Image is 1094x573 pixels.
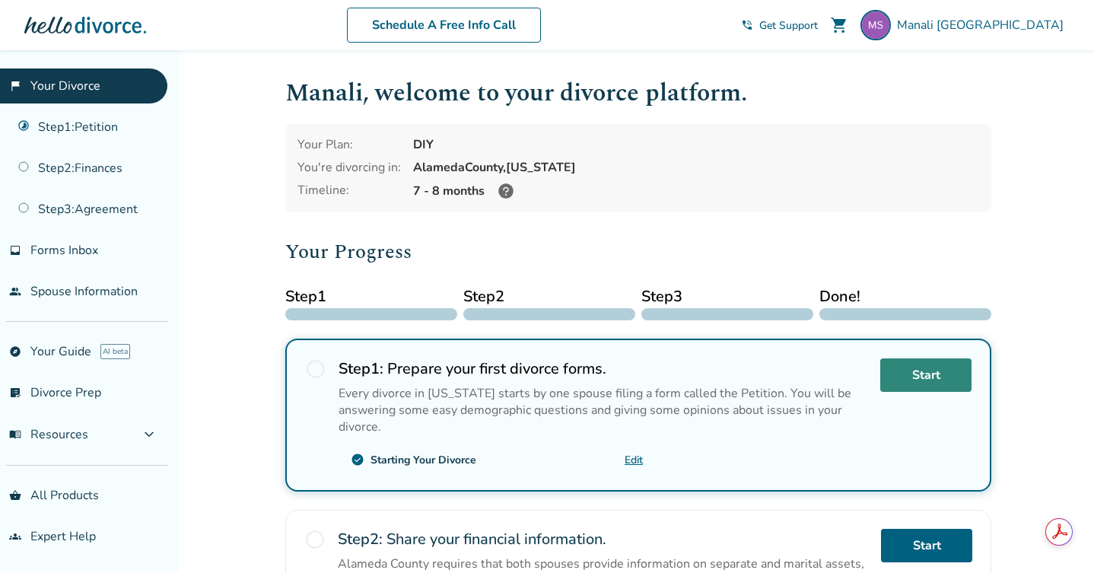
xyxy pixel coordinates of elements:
[9,426,88,443] span: Resources
[413,159,979,176] div: Alameda County, [US_STATE]
[625,453,643,467] a: Edit
[897,17,1070,33] span: Manali [GEOGRAPHIC_DATA]
[9,428,21,441] span: menu_book
[338,529,869,549] h2: Share your financial information.
[9,345,21,358] span: explore
[339,385,868,435] p: Every divorce in [US_STATE] starts by one spouse filing a form called the Petition. You will be a...
[338,529,383,549] strong: Step 2 :
[819,285,991,308] span: Done!
[880,358,972,392] a: Start
[9,244,21,256] span: inbox
[30,242,98,259] span: Forms Inbox
[100,344,130,359] span: AI beta
[9,387,21,399] span: list_alt_check
[297,182,401,200] div: Timeline:
[285,285,457,308] span: Step 1
[759,18,818,33] span: Get Support
[830,16,848,34] span: shopping_cart
[9,285,21,298] span: people
[641,285,813,308] span: Step 3
[881,529,972,562] a: Start
[285,75,991,112] h1: Manali , welcome to your divorce platform.
[741,19,753,31] span: phone_in_talk
[304,529,326,550] span: radio_button_unchecked
[351,453,364,466] span: check_circle
[347,8,541,43] a: Schedule A Free Info Call
[413,182,979,200] div: 7 - 8 months
[297,136,401,153] div: Your Plan:
[370,453,476,467] div: Starting Your Divorce
[9,489,21,501] span: shopping_basket
[860,10,891,40] img: m.sibthorpe@gmail.com
[297,159,401,176] div: You're divorcing in:
[305,358,326,380] span: radio_button_unchecked
[9,530,21,543] span: groups
[285,237,991,267] h2: Your Progress
[413,136,979,153] div: DIY
[741,18,818,33] a: phone_in_talkGet Support
[1018,500,1094,573] iframe: Chat Widget
[463,285,635,308] span: Step 2
[339,358,383,379] strong: Step 1 :
[140,425,158,444] span: expand_more
[339,358,868,379] h2: Prepare your first divorce forms.
[9,80,21,92] span: flag_2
